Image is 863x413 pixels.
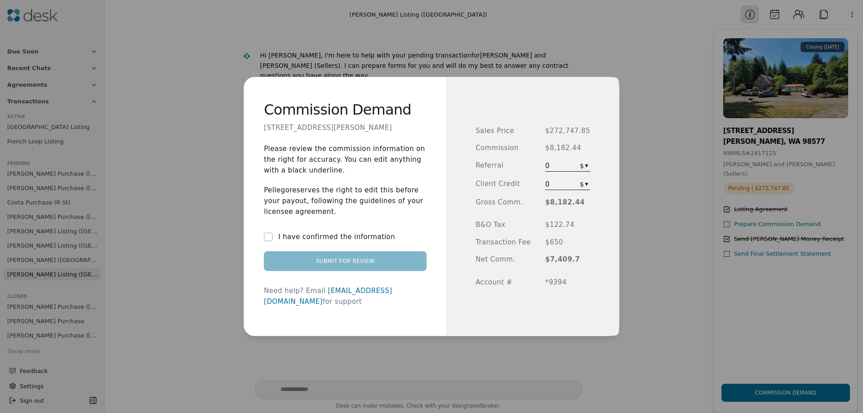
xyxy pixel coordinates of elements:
span: Net Comm. [476,254,531,265]
a: [EMAIL_ADDRESS][DOMAIN_NAME] [264,287,392,306]
span: Transaction Fee [476,237,531,248]
span: $272,747.85 [545,126,590,136]
span: B&O Tax [476,220,531,230]
h2: Commission Demand [264,106,411,114]
span: 0 [545,160,574,171]
span: Sales Price [476,126,531,136]
span: Gross Comm. [476,197,531,208]
span: $650 [545,237,590,248]
div: ▾ [585,179,588,189]
span: *9394 [545,277,590,288]
div: ▾ [585,160,588,170]
span: Commission [476,143,531,153]
button: $ [578,180,590,189]
span: $8,182.44 [545,197,590,208]
span: for support [323,298,362,306]
button: $ [578,161,590,170]
label: I have confirmed the information [278,231,395,242]
p: Please review the commission information on the right for accuracy. You can edit anything with a ... [264,143,427,176]
p: [STREET_ADDRESS][PERSON_NAME] [264,123,392,133]
span: $8,182.44 [545,143,590,153]
span: Account # [476,277,531,288]
span: Referral [476,160,531,172]
div: Need help? Email [264,285,427,307]
span: $122.74 [545,220,590,230]
p: Pellego reserves the right to edit this before your payout, following the guidelines of your lice... [264,185,427,217]
span: $7,409.7 [545,254,590,265]
span: 0 [545,179,574,190]
span: Client Credit [476,179,531,190]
